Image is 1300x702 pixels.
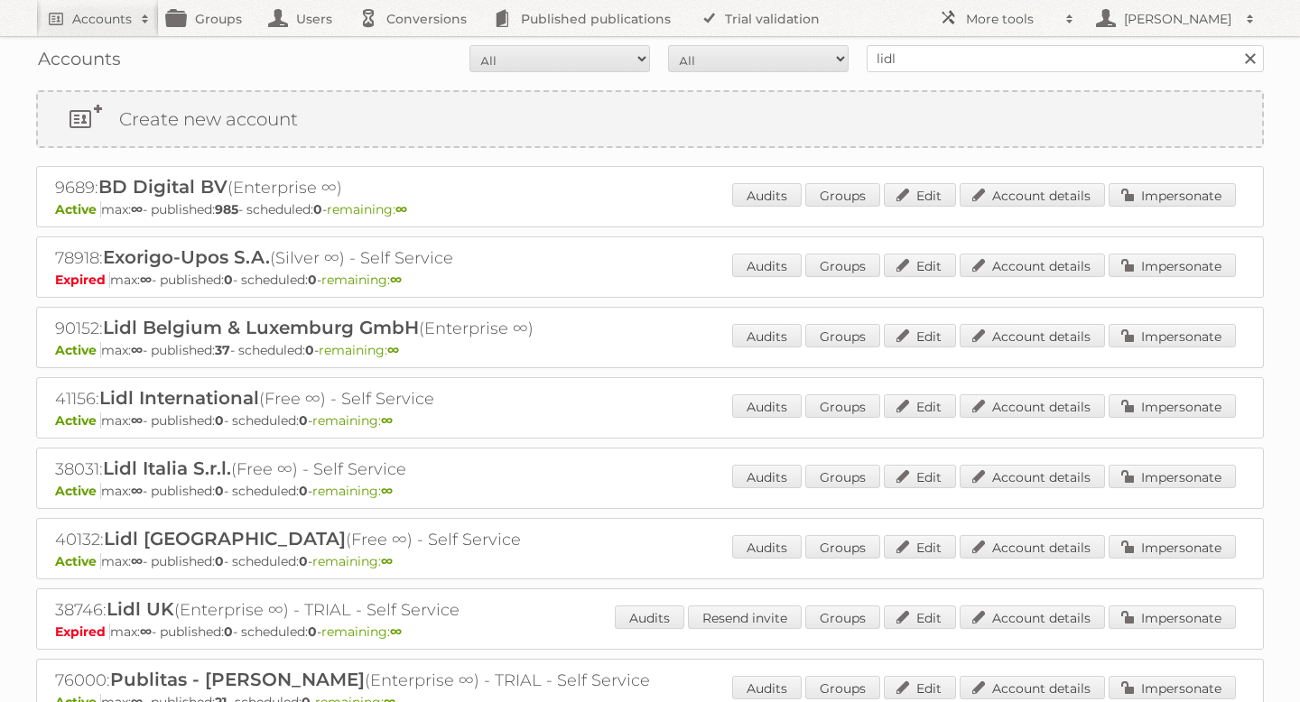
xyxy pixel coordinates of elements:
strong: ∞ [131,201,143,217]
strong: 0 [299,553,308,569]
strong: ∞ [131,553,143,569]
span: Publitas - [PERSON_NAME] [110,669,365,690]
h2: Accounts [72,10,132,28]
span: Exorigo-Upos S.A. [103,246,270,268]
a: Account details [960,535,1105,559]
p: max: - published: - scheduled: - [55,412,1245,429]
span: Lidl Italia S.r.l. [103,457,231,479]
strong: 0 [215,483,224,499]
a: Audits [732,183,802,207]
span: remaining: [327,201,407,217]
a: Impersonate [1109,254,1236,277]
h2: 76000: (Enterprise ∞) - TRIAL - Self Service [55,669,687,692]
h2: 38031: (Free ∞) - Self Service [55,457,687,481]
h2: 90152: (Enterprise ∞) [55,317,687,340]
h2: 41156: (Free ∞) - Self Service [55,387,687,411]
strong: 0 [224,623,233,640]
strong: ∞ [381,483,393,499]
a: Groups [805,183,880,207]
a: Audits [732,254,802,277]
h2: 40132: (Free ∞) - Self Service [55,528,687,551]
h2: [PERSON_NAME] [1119,10,1237,28]
a: Impersonate [1109,394,1236,418]
a: Impersonate [1109,676,1236,699]
strong: ∞ [395,201,407,217]
span: Active [55,483,101,499]
h2: 9689: (Enterprise ∞) [55,176,687,199]
a: Groups [805,465,880,488]
a: Edit [884,676,956,699]
strong: 0 [215,553,224,569]
a: Resend invite [688,605,802,629]
a: Account details [960,465,1105,488]
a: Edit [884,183,956,207]
strong: ∞ [390,272,402,288]
a: Edit [884,465,956,488]
span: remaining: [312,553,393,569]
a: Account details [960,183,1105,207]
h2: 38746: (Enterprise ∞) - TRIAL - Self Service [55,598,687,622]
a: Impersonate [1109,535,1236,559]
strong: 0 [299,412,308,429]
a: Audits [732,324,802,347]
p: max: - published: - scheduled: - [55,623,1245,640]
span: Expired [55,623,110,640]
span: remaining: [321,272,402,288]
strong: 985 [215,201,238,217]
a: Audits [732,394,802,418]
a: Account details [960,254,1105,277]
a: Audits [732,535,802,559]
span: remaining: [321,623,402,640]
a: Groups [805,676,880,699]
a: Edit [884,535,956,559]
p: max: - published: - scheduled: - [55,201,1245,217]
a: Account details [960,394,1105,418]
a: Impersonate [1109,465,1236,488]
h2: 78918: (Silver ∞) - Self Service [55,246,687,270]
h2: More tools [966,10,1056,28]
a: Edit [884,324,956,347]
span: BD Digital BV [98,176,227,198]
a: Account details [960,324,1105,347]
strong: ∞ [131,412,143,429]
strong: ∞ [390,623,402,640]
strong: 37 [215,342,230,358]
a: Groups [805,535,880,559]
a: Impersonate [1109,183,1236,207]
span: remaining: [319,342,399,358]
span: Lidl [GEOGRAPHIC_DATA] [104,528,346,550]
span: remaining: [312,483,393,499]
p: max: - published: - scheduled: - [55,553,1245,569]
a: Impersonate [1109,605,1236,629]
strong: ∞ [131,342,143,358]
a: Audits [732,465,802,488]
strong: ∞ [387,342,399,358]
strong: ∞ [381,412,393,429]
span: Lidl UK [107,598,174,620]
strong: ∞ [381,553,393,569]
span: Active [55,553,101,569]
span: Lidl Belgium & Luxemburg GmbH [103,317,419,338]
strong: 0 [305,342,314,358]
a: Edit [884,605,956,629]
span: remaining: [312,412,393,429]
a: Groups [805,605,880,629]
span: Active [55,412,101,429]
a: Edit [884,394,956,418]
strong: 0 [313,201,322,217]
p: max: - published: - scheduled: - [55,483,1245,499]
strong: 0 [308,272,317,288]
strong: ∞ [140,623,152,640]
span: Active [55,342,101,358]
a: Groups [805,394,880,418]
a: Groups [805,324,880,347]
span: Lidl International [99,387,259,409]
p: max: - published: - scheduled: - [55,342,1245,358]
strong: ∞ [140,272,152,288]
a: Audits [615,605,684,629]
a: Audits [732,676,802,699]
a: Edit [884,254,956,277]
a: Create new account [38,92,1262,146]
strong: 0 [215,412,224,429]
span: Active [55,201,101,217]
